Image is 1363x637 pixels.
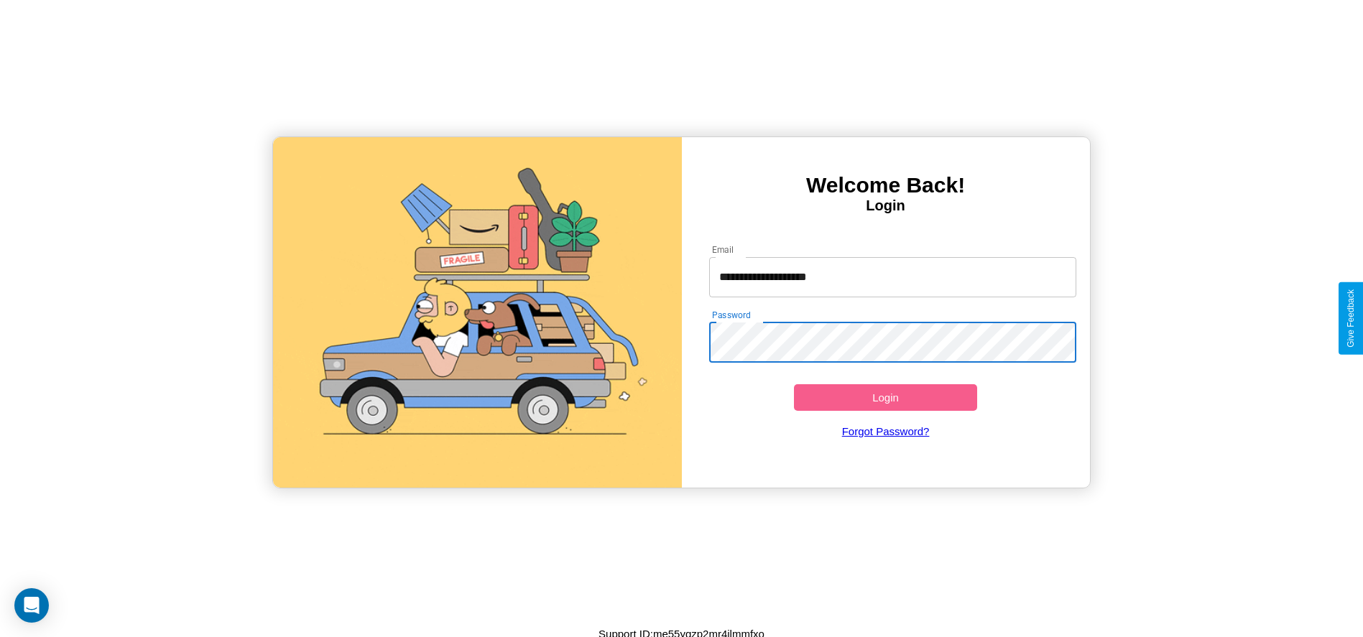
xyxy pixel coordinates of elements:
h3: Welcome Back! [682,173,1090,197]
div: Open Intercom Messenger [14,588,49,623]
a: Forgot Password? [702,411,1069,452]
img: gif [273,137,681,488]
label: Password [712,309,750,321]
button: Login [794,384,978,411]
label: Email [712,243,734,256]
h4: Login [682,197,1090,214]
div: Give Feedback [1346,289,1356,348]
